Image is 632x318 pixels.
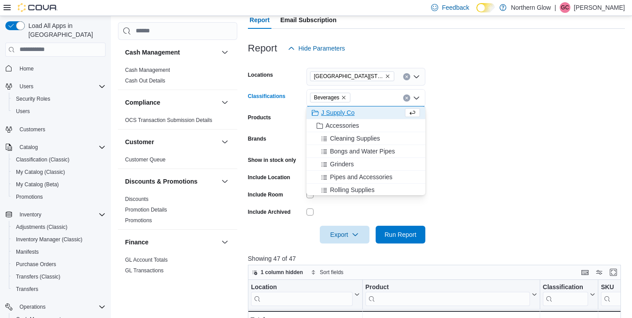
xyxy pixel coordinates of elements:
[118,115,237,129] div: Compliance
[306,106,425,119] button: J Supply Co
[330,173,393,181] span: Pipes and Accessories
[125,48,218,57] button: Cash Management
[12,284,42,294] a: Transfers
[16,124,49,135] a: Customers
[12,259,60,270] a: Purchase Orders
[12,222,106,232] span: Adjustments (Classic)
[2,123,109,136] button: Customers
[9,191,109,203] button: Promotions
[12,179,106,190] span: My Catalog (Beta)
[248,174,290,181] label: Include Location
[220,137,230,147] button: Customer
[476,12,477,13] span: Dark Mode
[125,98,160,107] h3: Compliance
[16,142,106,153] span: Catalog
[16,224,67,231] span: Adjustments (Classic)
[248,135,266,142] label: Brands
[12,167,69,177] a: My Catalog (Classic)
[12,154,73,165] a: Classification (Classic)
[326,121,359,130] span: Accessories
[330,160,354,169] span: Grinders
[9,105,109,118] button: Users
[16,302,49,312] button: Operations
[220,97,230,108] button: Compliance
[385,74,390,79] button: Remove Northern Glow 701 Memorial Ave from selection in this group
[16,193,43,200] span: Promotions
[12,222,71,232] a: Adjustments (Classic)
[310,93,350,102] span: Beverages
[16,236,82,243] span: Inventory Manager (Classic)
[220,237,230,247] button: Finance
[12,259,106,270] span: Purchase Orders
[9,166,109,178] button: My Catalog (Classic)
[220,47,230,58] button: Cash Management
[118,194,237,229] div: Discounts & Promotions
[442,3,469,12] span: Feedback
[248,208,290,216] label: Include Archived
[125,238,218,247] button: Finance
[16,124,106,135] span: Customers
[307,267,347,278] button: Sort fields
[248,254,625,263] p: Showing 47 of 47
[16,209,106,220] span: Inventory
[330,147,395,156] span: Bongs and Water Pipes
[543,283,595,306] button: Classification
[12,284,106,294] span: Transfers
[574,2,625,13] p: [PERSON_NAME]
[2,141,109,153] button: Catalog
[9,246,109,258] button: Manifests
[118,154,237,169] div: Customer
[125,177,197,186] h3: Discounts & Promotions
[248,267,306,278] button: 1 column hidden
[321,108,354,117] span: J Supply Co
[12,167,106,177] span: My Catalog (Classic)
[16,181,59,188] span: My Catalog (Beta)
[20,144,38,151] span: Catalog
[251,283,353,306] div: Location
[16,209,45,220] button: Inventory
[12,154,106,165] span: Classification (Classic)
[2,208,109,221] button: Inventory
[511,2,551,13] p: Northern Glow
[306,145,425,158] button: Bongs and Water Pipes
[12,271,64,282] a: Transfers (Classic)
[543,283,588,291] div: Classification
[310,71,394,81] span: Northern Glow 701 Memorial Ave
[365,283,530,306] div: Product
[2,301,109,313] button: Operations
[16,169,65,176] span: My Catalog (Classic)
[413,73,420,80] button: Open list of options
[20,303,46,310] span: Operations
[403,73,410,80] button: Clear input
[248,43,277,54] h3: Report
[125,78,165,84] a: Cash Out Details
[125,217,152,224] a: Promotions
[9,221,109,233] button: Adjustments (Classic)
[16,95,50,102] span: Security Roles
[125,67,170,73] a: Cash Management
[560,2,570,13] div: Gayle Church
[9,178,109,191] button: My Catalog (Beta)
[365,283,530,291] div: Product
[9,283,109,295] button: Transfers
[125,48,180,57] h3: Cash Management
[314,93,339,102] span: Beverages
[16,156,70,163] span: Classification (Classic)
[125,267,164,274] a: GL Transactions
[18,3,58,12] img: Cova
[284,39,349,57] button: Hide Parameters
[16,108,30,115] span: Users
[298,44,345,53] span: Hide Parameters
[330,185,374,194] span: Rolling Supplies
[125,117,212,123] a: OCS Transaction Submission Details
[12,179,63,190] a: My Catalog (Beta)
[251,283,360,306] button: Location
[376,226,425,243] button: Run Report
[125,137,154,146] h3: Customer
[12,192,47,202] a: Promotions
[118,255,237,279] div: Finance
[12,234,106,245] span: Inventory Manager (Classic)
[365,283,537,306] button: Product
[261,269,303,276] span: 1 column hidden
[118,65,237,90] div: Cash Management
